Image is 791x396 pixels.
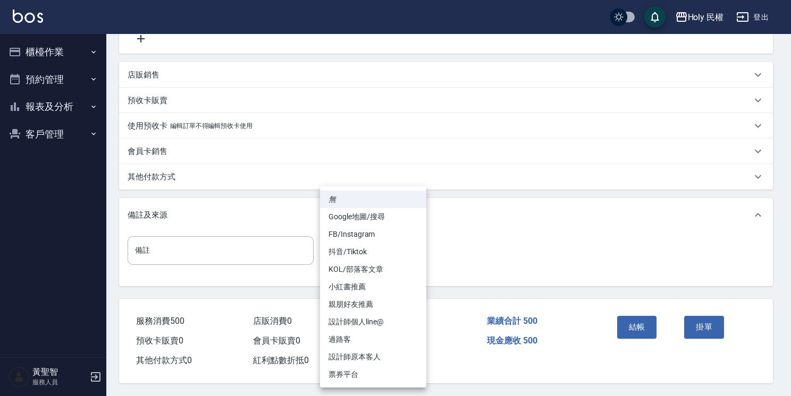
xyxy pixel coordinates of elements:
li: Google地圖/搜尋 [320,208,426,226]
li: 過路客 [320,331,426,348]
li: 設計師個人line@ [320,313,426,331]
li: KOL/部落客文章 [320,261,426,278]
li: FB/Instagram [320,226,426,243]
li: 票券平台 [320,366,426,383]
li: 抖音/Tiktok [320,243,426,261]
li: 親朋好友推薦 [320,296,426,313]
em: 無 [329,194,336,205]
li: 設計師原本客人 [320,348,426,366]
li: 小紅書推薦 [320,278,426,296]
